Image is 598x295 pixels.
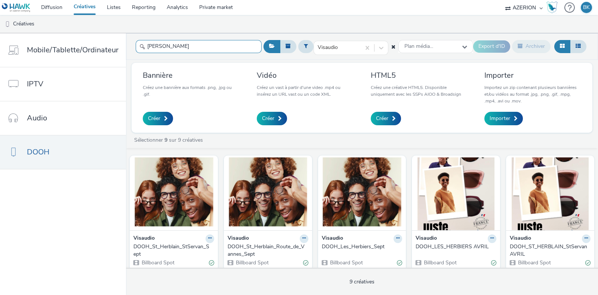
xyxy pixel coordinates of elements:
div: Valide [303,259,308,267]
div: DOOH_Les_Herbiers_Sept [322,243,400,251]
a: DOOH_ST_HERBLAIN_StServan AVRIL [510,243,591,258]
span: IPTV [27,79,43,89]
button: Export d'ID [473,40,510,52]
button: Liste [570,40,586,53]
a: DOOH_LES_HERBIERS AVRIL [416,243,496,251]
a: Importer [484,112,523,125]
div: DOOH_LES_HERBIERS AVRIL [416,243,493,251]
img: dooh [4,21,11,28]
img: DOOH_St_Herblain_Route_de_Vannes_Sept visual [226,157,310,230]
span: Plan média... [404,43,433,50]
div: Valide [209,259,214,267]
p: Créez une créative HTML5. Disponible uniquement avec les SSPs AIOO & Broadsign [371,84,468,98]
p: Créez un vast à partir d'une video .mp4 ou insérez un URL vast ou un code XML. [257,84,354,98]
input: Rechercher... [136,40,262,53]
span: Importer [490,115,510,122]
span: Billboard Spot [517,259,551,266]
a: DOOH_St_Herblain_StServan_Sept [133,243,214,258]
p: Importez un zip contenant plusieurs bannières et/ou vidéos au format .jpg, .png, .gif, .mpg, .mp4... [484,84,581,104]
span: Créer [148,115,160,122]
span: Créer [376,115,388,122]
span: Billboard Spot [329,259,363,266]
span: Billboard Spot [141,259,175,266]
p: Créez une bannière aux formats .png, .jpg ou .gif. [143,84,240,98]
div: BK [583,2,590,13]
img: undefined Logo [2,3,31,12]
img: DOOH_ST_HERBLAIN_StServan AVRIL visual [508,157,592,230]
span: Créer [262,115,274,122]
a: Créer [143,112,173,125]
span: Mobile/Tablette/Ordinateur [27,44,118,55]
a: Créer [257,112,287,125]
h3: Importer [484,70,581,80]
img: DOOH_St_Herblain_StServan_Sept visual [132,157,216,230]
div: Valide [491,259,496,267]
span: Audio [27,113,47,123]
strong: Visaudio [228,234,249,243]
img: DOOH_Les_Herbiers_Sept visual [320,157,404,230]
strong: Visaudio [133,234,155,243]
strong: Visaudio [510,234,531,243]
span: Billboard Spot [235,259,269,266]
h3: Bannière [143,70,240,80]
div: Valide [585,259,591,267]
span: Billboard Spot [423,259,457,266]
a: DOOH_St_Herblain_Route_de_Vannes_Sept [228,243,308,258]
img: Hawk Academy [546,1,558,13]
h3: Vidéo [257,70,354,80]
h3: HTML5 [371,70,468,80]
a: Hawk Academy [546,1,561,13]
a: Créer [371,112,401,125]
button: Archiver [512,40,551,53]
strong: Visaudio [416,234,437,243]
a: Sélectionner sur 9 créatives [133,136,206,144]
img: DOOH_LES_HERBIERS AVRIL visual [414,157,498,230]
span: DOOH [27,147,49,157]
div: DOOH_ST_HERBLAIN_StServan AVRIL [510,243,588,258]
div: DOOH_St_Herblain_Route_de_Vannes_Sept [228,243,305,258]
div: Valide [397,259,402,267]
span: 9 créatives [349,278,374,285]
div: DOOH_St_Herblain_StServan_Sept [133,243,211,258]
a: DOOH_Les_Herbiers_Sept [322,243,403,251]
button: Grille [554,40,570,53]
strong: 9 [164,136,167,144]
strong: Visaudio [322,234,343,243]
